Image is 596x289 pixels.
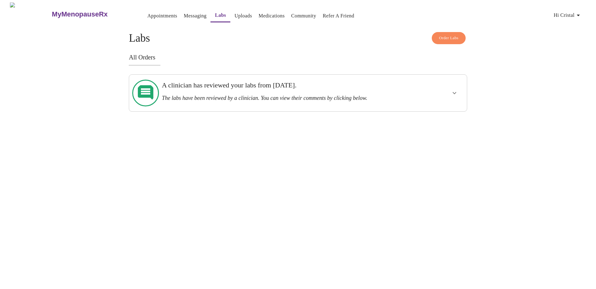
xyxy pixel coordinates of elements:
span: Hi Cristal [554,11,582,20]
a: Messaging [184,12,206,20]
a: Refer a Friend [323,12,354,20]
button: Community [289,10,319,22]
h3: All Orders [129,54,467,61]
a: Medications [259,12,285,20]
button: show more [447,86,462,100]
h4: Labs [129,32,467,44]
span: Order Labs [439,35,458,42]
a: Labs [215,11,226,20]
button: Refer a Friend [320,10,357,22]
button: Appointments [145,10,180,22]
button: Order Labs [432,32,466,44]
h3: The labs have been reviewed by a clinician. You can view their comments by clicking below. [162,95,401,101]
button: Labs [210,9,230,22]
h3: MyMenopauseRx [52,10,108,18]
a: Uploads [234,12,252,20]
button: Medications [256,10,287,22]
a: Appointments [147,12,177,20]
h3: A clinician has reviewed your labs from [DATE]. [162,81,401,89]
button: Uploads [232,10,255,22]
img: MyMenopauseRx Logo [10,2,51,26]
button: Hi Cristal [551,9,585,21]
a: MyMenopauseRx [51,3,133,25]
button: Messaging [181,10,209,22]
a: Community [291,12,316,20]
